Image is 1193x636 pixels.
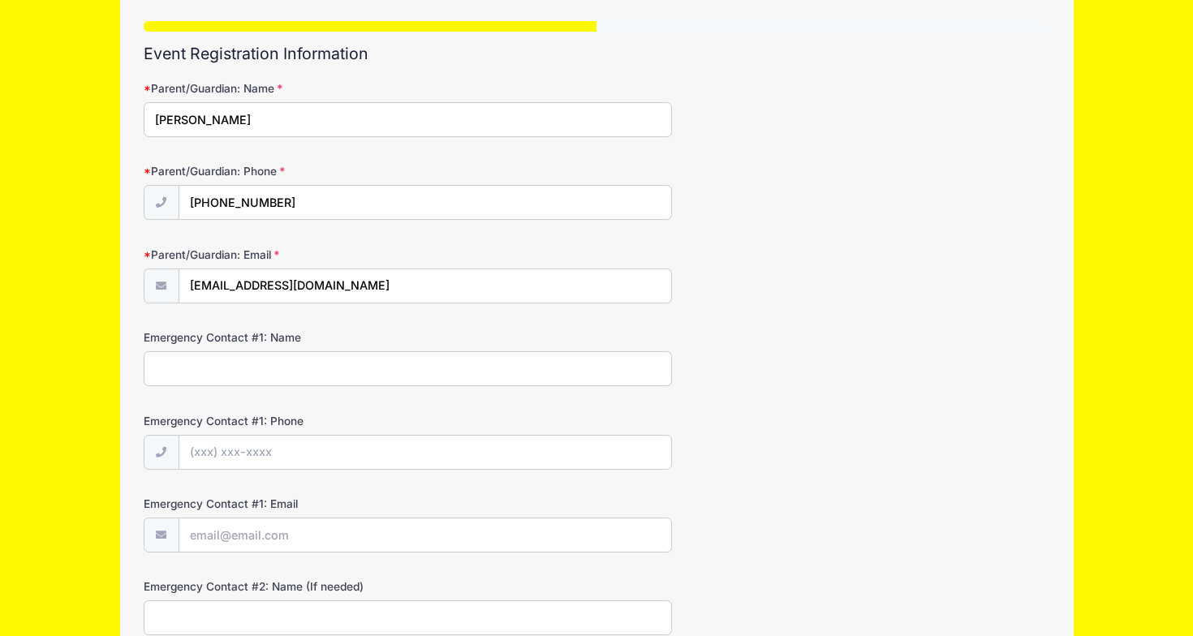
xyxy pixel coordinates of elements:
[179,435,672,470] input: (xxx) xxx-xxxx
[144,578,446,595] label: Emergency Contact #2: Name (If needed)
[144,80,446,97] label: Parent/Guardian: Name
[144,45,1050,63] h2: Event Registration Information
[179,269,672,303] input: email@email.com
[144,163,446,179] label: Parent/Guardian: Phone
[144,496,446,512] label: Emergency Contact #1: Email
[144,329,446,346] label: Emergency Contact #1: Name
[179,185,672,220] input: (xxx) xxx-xxxx
[179,518,672,552] input: email@email.com
[144,247,446,263] label: Parent/Guardian: Email
[144,413,446,429] label: Emergency Contact #1: Phone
